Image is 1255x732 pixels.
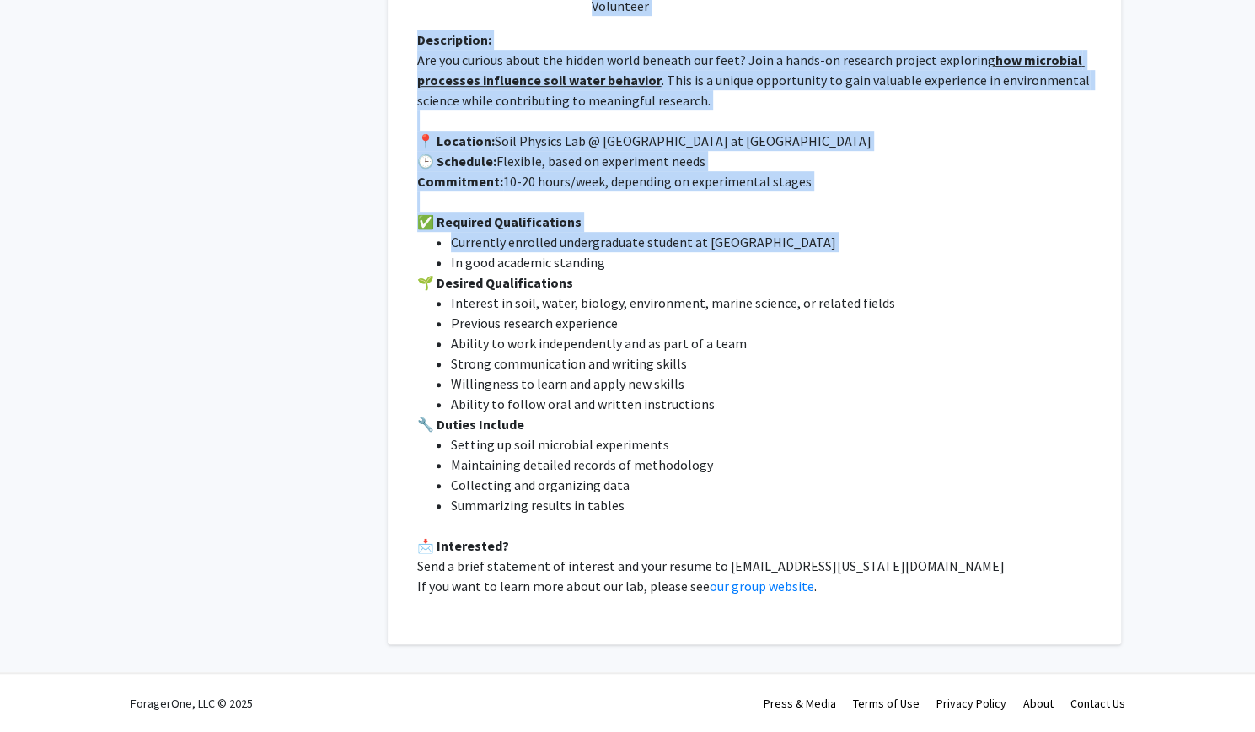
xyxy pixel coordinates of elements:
[417,50,1091,110] p: Are you curious about the hidden world beneath our feet? Join a hands-on research project explori...
[451,293,1091,313] li: Interest in soil, water, biology, environment, marine science, or related fields
[451,353,1091,374] li: Strong communication and writing skills
[417,537,509,554] strong: 📩 Interested?
[417,213,582,230] strong: ✅ Required Qualifications
[451,495,1091,515] li: Summarizing results in tables
[417,132,495,149] strong: 📍 Location:
[417,576,1091,596] p: If you want to learn more about our lab, please see .
[1023,696,1054,711] a: About
[417,416,524,433] strong: 🔧 Duties Include
[451,475,1091,495] li: Collecting and organizing data
[417,51,1085,89] u: how microbial processes influence soil water behavior
[417,30,1091,50] div: Description:
[417,131,1091,151] p: Soil Physics Lab @ [GEOGRAPHIC_DATA] at [GEOGRAPHIC_DATA]
[936,696,1006,711] a: Privacy Policy
[451,252,1091,272] li: In good academic standing
[853,696,920,711] a: Terms of Use
[451,232,1091,252] li: Currently enrolled undergraduate student at [GEOGRAPHIC_DATA]
[417,151,1091,171] p: Flexible, based on experiment needs
[764,696,836,711] a: Press & Media
[417,173,503,190] strong: Commitment:
[451,333,1091,353] li: Ability to work independently and as part of a team
[710,578,814,595] a: our group website
[451,313,1091,333] li: Previous research experience
[451,455,1091,475] li: Maintaining detailed records of methodology
[451,434,1091,455] li: Setting up soil microbial experiments
[417,556,1091,576] p: Send a brief statement of interest and your resume to [EMAIL_ADDRESS][US_STATE][DOMAIN_NAME]
[417,153,496,170] strong: 🕒 Schedule:
[1070,696,1125,711] a: Contact Us
[451,374,1091,394] li: Willingness to learn and apply new skills
[13,656,72,719] iframe: Chat
[451,394,1091,414] li: Ability to follow oral and written instructions
[417,274,573,291] strong: 🌱 Desired Qualifications
[417,171,1091,191] p: 10-20 hours/week, depending on experimental stages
